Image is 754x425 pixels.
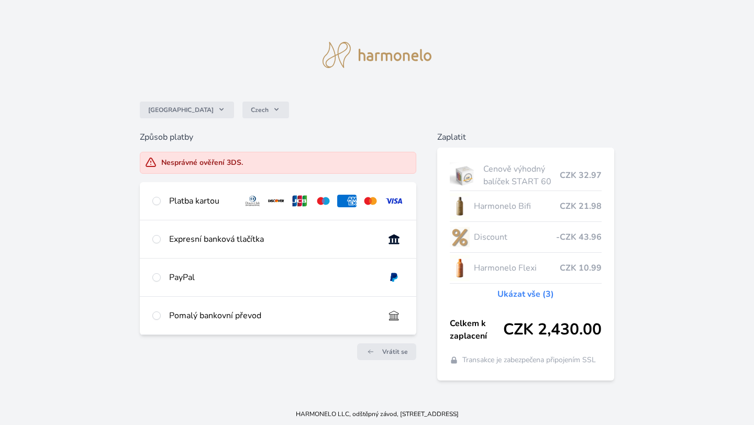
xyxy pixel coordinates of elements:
[361,195,380,207] img: mc.svg
[251,106,269,114] span: Czech
[560,169,602,182] span: CZK 32.97
[483,163,560,188] span: Cenově výhodný balíček START 60
[290,195,309,207] img: jcb.svg
[450,224,470,250] img: discount-lo.png
[474,262,560,274] span: Harmonelo Flexi
[560,200,602,213] span: CZK 21.98
[450,317,504,342] span: Celkem k zaplacení
[382,348,408,356] span: Vrátit se
[314,195,333,207] img: maestro.svg
[497,288,554,300] a: Ukázat vše (3)
[161,158,243,168] div: Nesprávné ověření 3DS.
[323,42,431,68] img: logo.svg
[474,200,560,213] span: Harmonelo Bifi
[140,102,234,118] button: [GEOGRAPHIC_DATA]
[357,343,416,360] a: Vrátit se
[384,271,404,284] img: paypal.svg
[243,195,262,207] img: diners.svg
[462,355,596,365] span: Transakce je zabezpečena připojením SSL
[450,255,470,281] img: CLEAN_FLEXI_se_stinem_x-hi_(1)-lo.jpg
[140,131,416,143] h6: Způsob platby
[267,195,286,207] img: discover.svg
[169,271,376,284] div: PayPal
[474,231,557,243] span: Discount
[169,309,376,322] div: Pomalý bankovní převod
[450,193,470,219] img: CLEAN_BIFI_se_stinem_x-lo.jpg
[384,195,404,207] img: visa.svg
[560,262,602,274] span: CZK 10.99
[437,131,615,143] h6: Zaplatit
[384,233,404,245] img: onlineBanking_CZ.svg
[384,309,404,322] img: bankTransfer_IBAN.svg
[148,106,214,114] span: [GEOGRAPHIC_DATA]
[556,231,602,243] span: -CZK 43.96
[450,162,480,188] img: start.jpg
[503,320,602,339] span: CZK 2,430.00
[169,195,235,207] div: Platba kartou
[337,195,357,207] img: amex.svg
[242,102,289,118] button: Czech
[169,233,376,245] div: Expresní banková tlačítka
